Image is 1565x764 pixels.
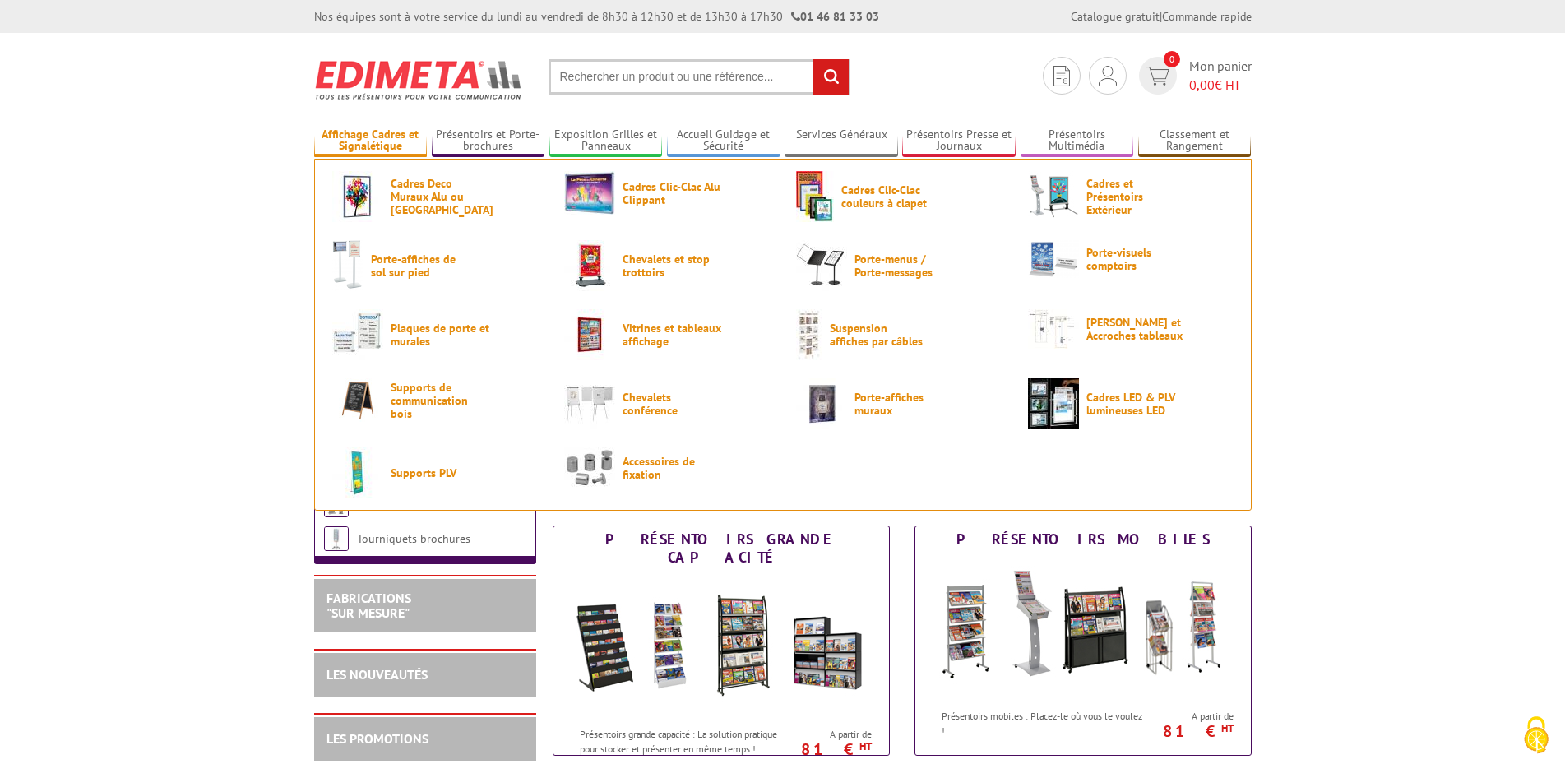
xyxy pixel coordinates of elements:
[796,309,822,360] img: Suspension affiches par câbles
[623,455,721,481] span: Accessoires de fixation
[326,666,428,683] a: LES NOUVEAUTÉS
[564,240,770,291] a: Chevalets et stop trottoirs
[623,252,721,279] span: Chevalets et stop trottoirs
[796,171,1002,222] a: Cadres Clic-Clac couleurs à clapet
[1189,57,1252,95] span: Mon panier
[1021,127,1134,155] a: Présentoirs Multimédia
[1138,127,1252,155] a: Classement et Rangement
[796,378,847,429] img: Porte-affiches muraux
[796,171,834,222] img: Cadres Clic-Clac couleurs à clapet
[830,322,928,348] span: Suspension affiches par câbles
[1028,240,1079,278] img: Porte-visuels comptoirs
[1028,378,1234,429] a: Cadres LED & PLV lumineuses LED
[564,447,615,488] img: Accessoires de fixation
[391,381,489,420] span: Supports de communication bois
[1164,51,1180,67] span: 0
[332,171,538,222] a: Cadres Deco Muraux Alu ou [GEOGRAPHIC_DATA]
[667,127,780,155] a: Accueil Guidage et Sécurité
[931,553,1235,701] img: Présentoirs mobiles
[558,530,885,567] div: Présentoirs grande capacité
[854,391,953,417] span: Porte-affiches muraux
[796,240,1002,291] a: Porte-menus / Porte-messages
[1150,710,1234,723] span: A partir de
[314,49,524,110] img: Edimeta
[314,127,428,155] a: Affichage Cadres et Signalétique
[564,171,615,215] img: Cadres Clic-Clac Alu Clippant
[553,526,890,756] a: Présentoirs grande capacité Présentoirs grande capacité Présentoirs grande capacité : La solution...
[1135,57,1252,95] a: devis rapide 0 Mon panier 0,00€ HT
[1028,240,1234,278] a: Porte-visuels comptoirs
[1071,8,1252,25] div: |
[1028,309,1079,349] img: Cimaises et Accroches tableaux
[549,59,850,95] input: Rechercher un produit ou une référence...
[332,378,383,422] img: Supports de communication bois
[780,744,872,754] p: 81 €
[1221,721,1234,735] sup: HT
[326,730,428,747] a: LES PROMOTIONS
[791,9,879,24] strong: 01 46 81 33 03
[1162,9,1252,24] a: Commande rapide
[332,378,538,422] a: Supports de communication bois
[332,447,383,498] img: Supports PLV
[1086,316,1185,342] span: [PERSON_NAME] et Accroches tableaux
[314,8,879,25] div: Nos équipes sont à votre service du lundi au vendredi de 8h30 à 12h30 et de 13h30 à 17h30
[371,252,470,279] span: Porte-affiches de sol sur pied
[357,531,470,546] a: Tourniquets brochures
[1086,177,1185,216] span: Cadres et Présentoirs Extérieur
[796,378,1002,429] a: Porte-affiches muraux
[1053,66,1070,86] img: devis rapide
[1099,66,1117,86] img: devis rapide
[324,526,349,551] img: Tourniquets brochures
[859,739,872,753] sup: HT
[1086,391,1185,417] span: Cadres LED & PLV lumineuses LED
[564,171,770,215] a: Cadres Clic-Clac Alu Clippant
[332,240,538,291] a: Porte-affiches de sol sur pied
[854,252,953,279] span: Porte-menus / Porte-messages
[788,728,872,741] span: A partir de
[1516,715,1557,756] img: Cookies (fenêtre modale)
[1146,67,1169,86] img: devis rapide
[1071,9,1160,24] a: Catalogue gratuit
[580,727,784,755] p: Présentoirs grande capacité : La solution pratique pour stocker et présenter en même temps !
[326,590,411,621] a: FABRICATIONS"Sur Mesure"
[902,127,1016,155] a: Présentoirs Presse et Journaux
[391,466,489,479] span: Supports PLV
[942,709,1146,737] p: Présentoirs mobiles : Placez-le où vous le voulez !
[564,309,770,360] a: Vitrines et tableaux affichage
[564,240,615,291] img: Chevalets et stop trottoirs
[564,447,770,488] a: Accessoires de fixation
[1141,726,1234,736] p: 81 €
[785,127,898,155] a: Services Généraux
[1189,76,1252,95] span: € HT
[1028,171,1079,222] img: Cadres et Présentoirs Extérieur
[332,240,363,291] img: Porte-affiches de sol sur pied
[569,571,873,719] img: Présentoirs grande capacité
[623,180,721,206] span: Cadres Clic-Clac Alu Clippant
[564,378,615,429] img: Chevalets conférence
[1086,246,1185,272] span: Porte-visuels comptoirs
[1028,378,1079,429] img: Cadres LED & PLV lumineuses LED
[332,447,538,498] a: Supports PLV
[332,309,383,360] img: Plaques de porte et murales
[1028,309,1234,349] a: [PERSON_NAME] et Accroches tableaux
[1507,708,1565,764] button: Cookies (fenêtre modale)
[391,177,489,216] span: Cadres Deco Muraux Alu ou [GEOGRAPHIC_DATA]
[391,322,489,348] span: Plaques de porte et murales
[796,309,1002,360] a: Suspension affiches par câbles
[813,59,849,95] input: rechercher
[549,127,663,155] a: Exposition Grilles et Panneaux
[623,391,721,417] span: Chevalets conférence
[432,127,545,155] a: Présentoirs et Porte-brochures
[564,378,770,429] a: Chevalets conférence
[841,183,940,210] span: Cadres Clic-Clac couleurs à clapet
[1189,76,1215,93] span: 0,00
[796,240,847,291] img: Porte-menus / Porte-messages
[919,530,1247,549] div: Présentoirs mobiles
[623,322,721,348] span: Vitrines et tableaux affichage
[1028,171,1234,222] a: Cadres et Présentoirs Extérieur
[332,171,383,222] img: Cadres Deco Muraux Alu ou Bois
[332,309,538,360] a: Plaques de porte et murales
[914,526,1252,756] a: Présentoirs mobiles Présentoirs mobiles Présentoirs mobiles : Placez-le où vous le voulez ! A par...
[564,309,615,360] img: Vitrines et tableaux affichage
